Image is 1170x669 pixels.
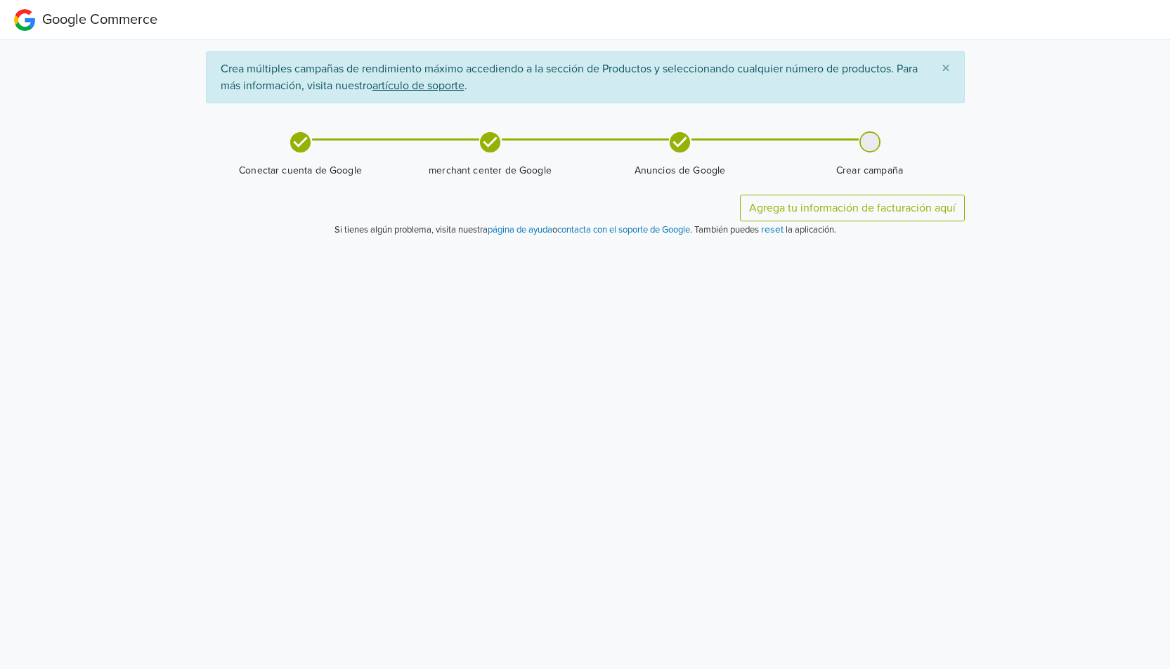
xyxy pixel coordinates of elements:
[761,221,784,238] button: reset
[401,164,580,178] span: merchant center de Google
[42,11,157,28] span: Google Commerce
[334,223,692,238] p: Si tienes algún problema, visita nuestra o .
[692,221,836,238] p: También puedes la aplicación.
[488,224,552,235] a: página de ayuda
[740,195,965,221] button: Agrega tu información de facturación aquí
[749,201,956,215] a: Agrega tu información de facturación aquí
[372,79,464,93] u: artículo de soporte
[942,58,950,79] span: ×
[928,52,964,86] button: Close
[212,164,390,178] span: Conectar cuenta de Google
[781,164,959,178] span: Crear campaña
[206,51,965,103] div: Crea múltiples campañas de rendimiento máximo accediendo a la sección de Productos y seleccionand...
[557,224,690,235] a: contacta con el soporte de Google
[591,164,769,178] span: Anuncios de Google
